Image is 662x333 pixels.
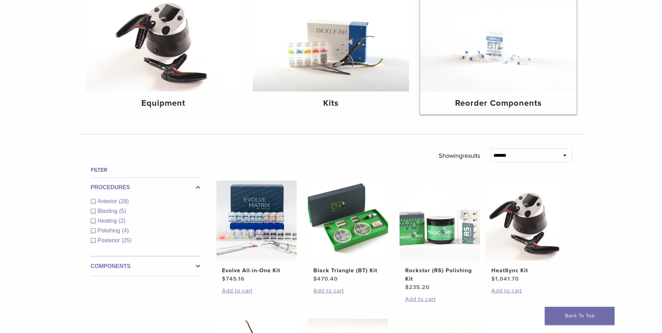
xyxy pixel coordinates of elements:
[307,180,389,283] a: Black Triangle (BT) KitBlack Triangle (BT) Kit $470.40
[98,218,119,224] span: Heating
[439,148,480,163] p: Showing results
[122,228,129,234] span: (4)
[222,287,291,295] a: Add to cart: “Evolve All-in-One Kit”
[491,275,495,282] span: $
[491,275,519,282] bdi: 1,041.70
[122,237,132,243] span: (25)
[119,218,126,224] span: (2)
[222,275,226,282] span: $
[486,180,566,261] img: HeatSync Kit
[426,97,571,110] h4: Reorder Components
[98,228,122,234] span: Polishing
[491,266,560,275] h2: HeatSync Kit
[91,262,200,271] label: Components
[405,295,474,303] a: Add to cart: “Rockstar (RS) Polishing Kit”
[119,208,126,214] span: (5)
[491,287,560,295] a: Add to cart: “HeatSync Kit”
[405,284,409,291] span: $
[485,180,567,283] a: HeatSync KitHeatSync Kit $1,041.70
[313,266,382,275] h2: Black Triangle (BT) Kit
[545,307,615,325] a: Back To Top
[313,275,338,282] bdi: 470.40
[91,97,236,110] h4: Equipment
[119,198,129,204] span: (28)
[216,180,297,261] img: Evolve All-in-One Kit
[222,275,245,282] bdi: 745.16
[399,180,481,291] a: Rockstar (RS) Polishing KitRockstar (RS) Polishing Kit $235.20
[222,266,291,275] h2: Evolve All-in-One Kit
[405,284,430,291] bdi: 235.20
[258,97,403,110] h4: Kits
[216,180,297,283] a: Evolve All-in-One KitEvolve All-in-One Kit $745.16
[98,198,119,204] span: Anterior
[313,287,382,295] a: Add to cart: “Black Triangle (BT) Kit”
[308,180,388,261] img: Black Triangle (BT) Kit
[91,166,200,174] h4: Filter
[313,275,317,282] span: $
[98,237,122,243] span: Posterior
[400,180,480,261] img: Rockstar (RS) Polishing Kit
[98,208,119,214] span: Blasting
[405,266,474,283] h2: Rockstar (RS) Polishing Kit
[91,183,200,192] label: Procedures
